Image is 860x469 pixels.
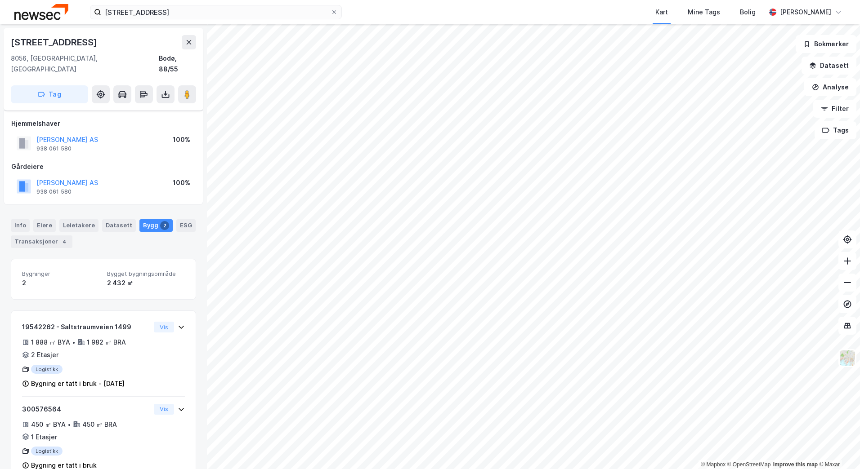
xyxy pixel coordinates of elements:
[160,221,169,230] div: 2
[22,270,100,278] span: Bygninger
[780,7,831,18] div: [PERSON_NAME]
[815,426,860,469] iframe: Chat Widget
[11,35,99,49] div: [STREET_ADDRESS]
[72,339,76,346] div: •
[36,145,72,152] div: 938 061 580
[11,235,72,248] div: Transaksjoner
[59,219,99,232] div: Leietakere
[11,53,159,75] div: 8056, [GEOGRAPHIC_DATA], [GEOGRAPHIC_DATA]
[688,7,720,18] div: Mine Tags
[67,421,71,428] div: •
[154,404,174,415] button: Vis
[11,85,88,103] button: Tag
[31,432,57,442] div: 1 Etasjer
[31,378,125,389] div: Bygning er tatt i bruk - [DATE]
[11,161,196,172] div: Gårdeiere
[176,219,196,232] div: ESG
[87,337,126,348] div: 1 982 ㎡ BRA
[813,100,856,118] button: Filter
[31,337,70,348] div: 1 888 ㎡ BYA
[159,53,196,75] div: Bodø, 88/55
[101,5,331,19] input: Søk på adresse, matrikkel, gårdeiere, leietakere eller personer
[36,188,72,195] div: 938 061 580
[82,419,117,430] div: 450 ㎡ BRA
[701,461,726,468] a: Mapbox
[11,118,196,129] div: Hjemmelshaver
[11,219,30,232] div: Info
[773,461,818,468] a: Improve this map
[102,219,136,232] div: Datasett
[31,419,66,430] div: 450 ㎡ BYA
[60,237,69,246] div: 4
[14,4,68,20] img: newsec-logo.f6e21ccffca1b3a03d2d.png
[815,426,860,469] div: Kontrollprogram for chat
[107,270,185,278] span: Bygget bygningsområde
[22,278,100,288] div: 2
[173,177,190,188] div: 100%
[740,7,756,18] div: Bolig
[33,219,56,232] div: Eiere
[727,461,771,468] a: OpenStreetMap
[139,219,173,232] div: Bygg
[173,134,190,145] div: 100%
[804,78,856,96] button: Analyse
[796,35,856,53] button: Bokmerker
[802,57,856,75] button: Datasett
[31,350,58,360] div: 2 Etasjer
[22,322,150,332] div: 19542262 - Saltstraumveien 1499
[107,278,185,288] div: 2 432 ㎡
[815,121,856,139] button: Tags
[22,404,150,415] div: 300576564
[839,350,856,367] img: Z
[154,322,174,332] button: Vis
[655,7,668,18] div: Kart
